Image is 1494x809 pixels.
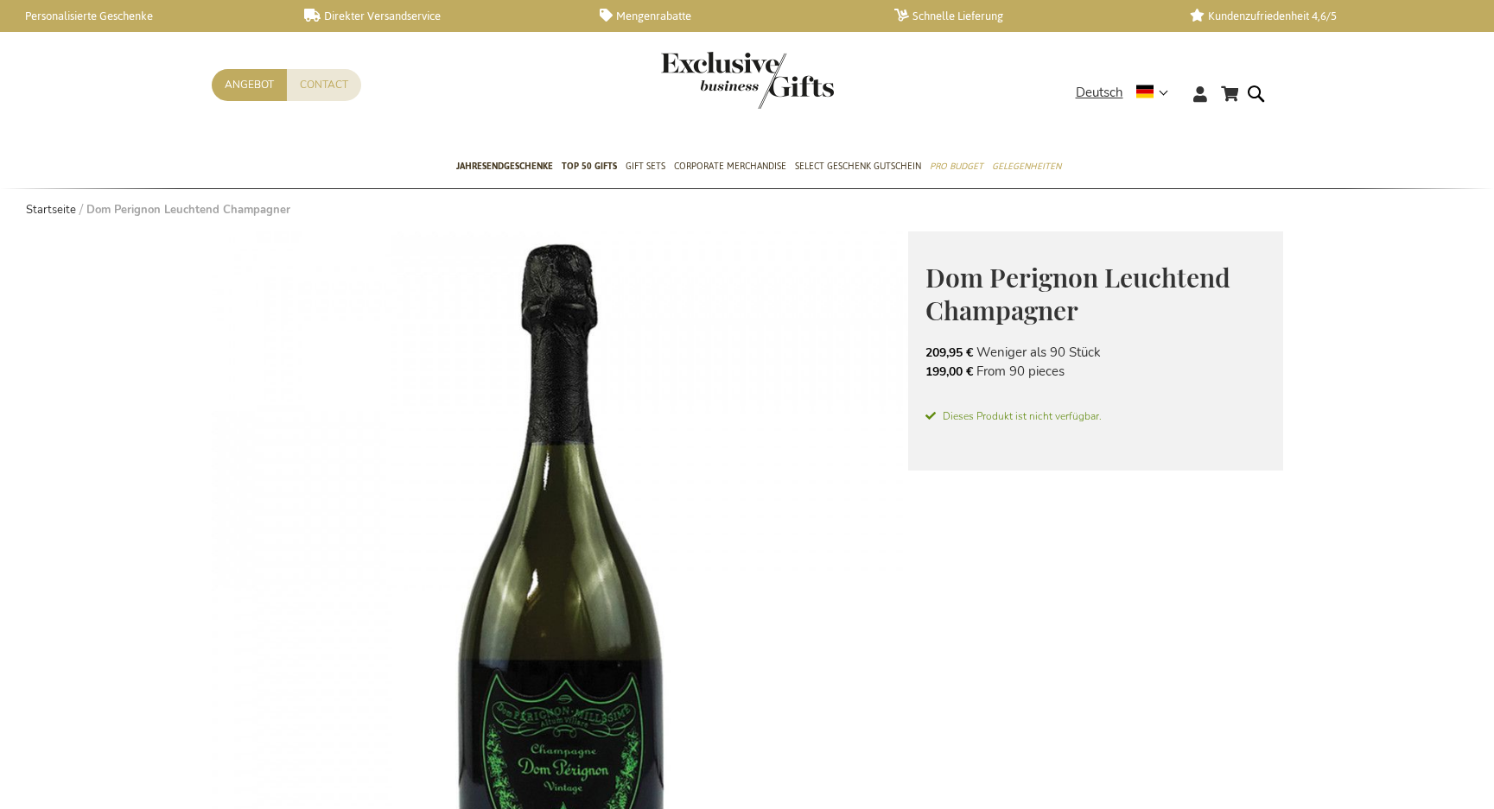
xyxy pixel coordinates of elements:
[1076,83,1123,103] span: Deutsch
[562,157,617,175] span: TOP 50 Gifts
[925,408,1266,424] span: Dieses Produkt ist nicht verfügbar.
[674,157,786,175] span: Corporate Merchandise
[9,9,277,23] a: Personalisierte Geschenke
[661,52,747,109] a: store logo
[930,157,983,175] span: Pro Budget
[795,157,921,175] span: Select Geschenk Gutschein
[925,343,1266,362] li: Weniger als 90 Stück
[86,202,290,218] strong: Dom Perignon Leuchtend Champagner
[212,69,287,101] a: Angebot
[925,260,1230,328] span: Dom Perignon Leuchtend Champagner
[287,69,361,101] a: Contact
[600,9,868,23] a: Mengenrabatte
[925,362,1266,381] li: From 90 pieces
[456,157,553,175] span: Jahresendgeschenke
[304,9,572,23] a: Direkter Versandservice
[1076,83,1179,103] div: Deutsch
[26,202,76,218] a: Startseite
[925,363,973,380] span: 199,00 €
[925,344,973,361] span: 209,95 €
[626,157,665,175] span: Gift Sets
[1190,9,1458,23] a: Kundenzufriedenheit 4,6/5
[661,52,834,109] img: Exclusive Business gifts logo
[894,9,1162,23] a: Schnelle Lieferung
[992,157,1061,175] span: Gelegenheiten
